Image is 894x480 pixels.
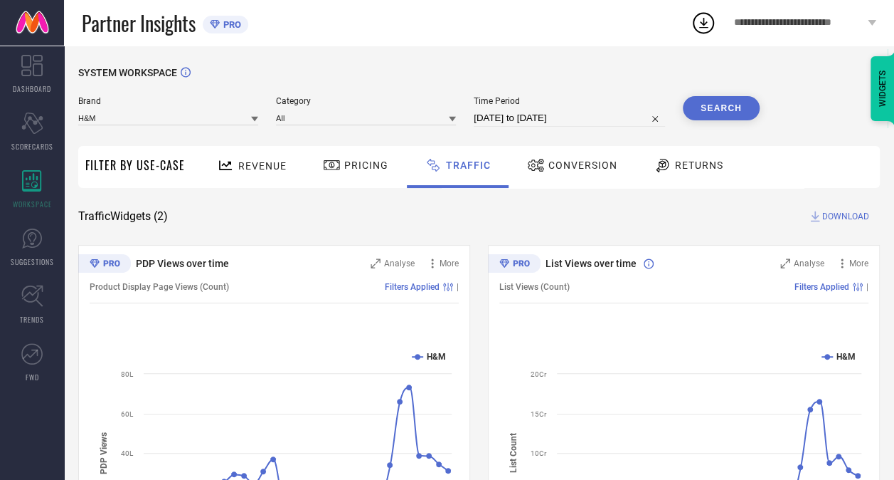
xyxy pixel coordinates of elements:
span: More [849,259,868,268]
span: Traffic [446,160,491,171]
span: Analyse [794,259,824,268]
span: Traffic Widgets ( 2 ) [78,209,168,224]
span: DOWNLOAD [822,209,869,224]
span: List Views over time [546,258,637,269]
span: List Views (Count) [499,282,570,292]
svg: Zoom [780,259,790,268]
tspan: List Count [509,433,518,473]
span: Time Period [474,96,665,106]
text: H&M [427,352,446,362]
span: Revenue [238,160,287,172]
span: PRO [220,19,241,30]
div: Premium [488,254,541,276]
text: 60L [121,410,134,418]
span: Filters Applied [794,282,849,292]
span: Product Display Page Views (Count) [90,282,229,292]
span: Brand [78,96,258,106]
span: | [866,282,868,292]
span: Filter By Use-Case [85,157,185,174]
span: | [457,282,459,292]
span: TRENDS [20,314,44,325]
span: More [440,259,459,268]
text: 80L [121,370,134,378]
span: Analyse [384,259,415,268]
text: H&M [836,352,856,362]
span: DASHBOARD [13,83,51,94]
span: FWD [26,372,39,382]
span: WORKSPACE [13,199,52,209]
span: Pricing [344,160,388,171]
span: Partner Insights [82,9,196,38]
text: 40L [121,449,134,457]
span: SCORECARDS [11,141,53,152]
svg: Zoom [371,259,381,268]
span: Returns [675,160,723,171]
text: 10Cr [531,449,547,457]
input: Select time period [474,110,665,127]
span: SYSTEM WORKSPACE [78,67,177,78]
tspan: PDP Views [99,432,109,474]
span: Category [276,96,456,106]
span: Conversion [548,160,617,171]
span: PDP Views over time [136,258,229,269]
button: Search [683,96,760,120]
text: 20Cr [531,370,547,378]
span: SUGGESTIONS [11,256,54,267]
div: Open download list [691,10,716,36]
div: Premium [78,254,131,276]
span: Filters Applied [385,282,440,292]
text: 15Cr [531,410,547,418]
